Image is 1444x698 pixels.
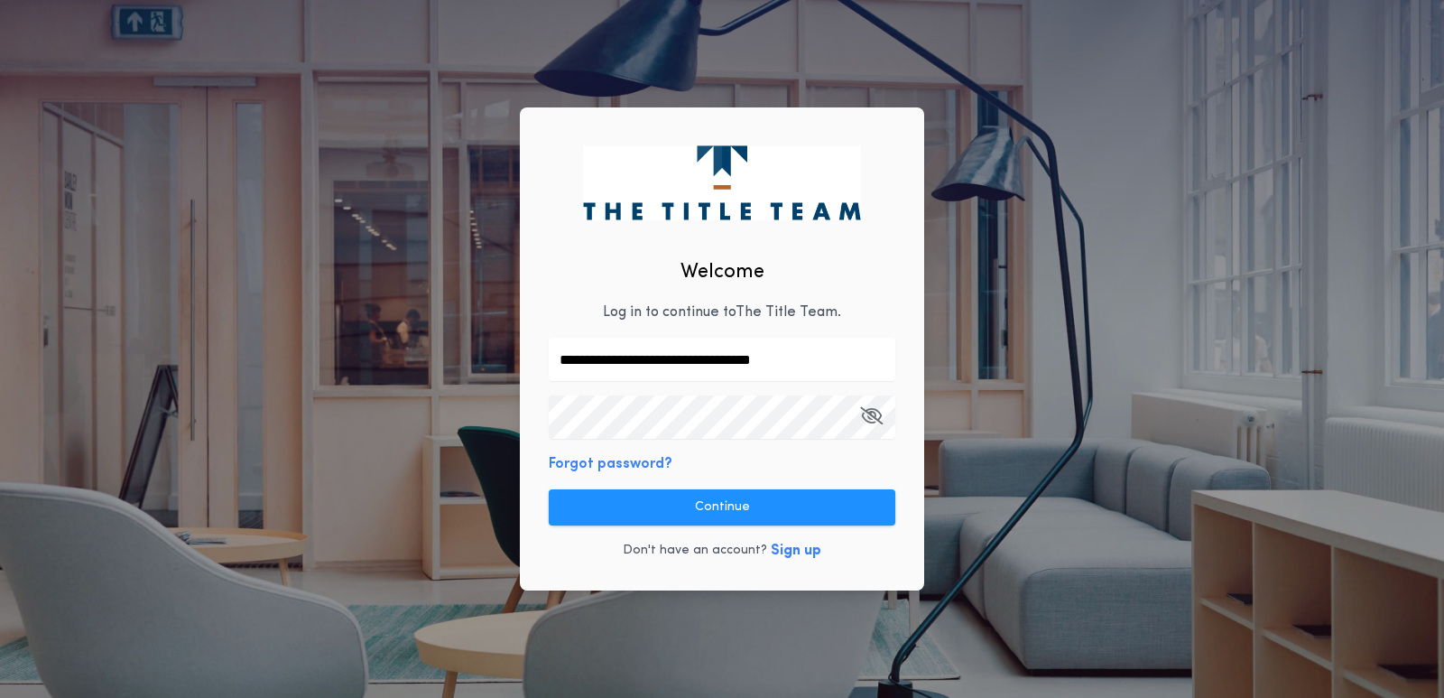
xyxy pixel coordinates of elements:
img: logo [583,145,860,219]
p: Log in to continue to The Title Team . [603,302,841,323]
button: Sign up [771,540,821,562]
p: Don't have an account? [623,542,767,560]
button: Forgot password? [549,453,672,475]
button: Continue [549,489,895,526]
h2: Welcome [680,257,764,287]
